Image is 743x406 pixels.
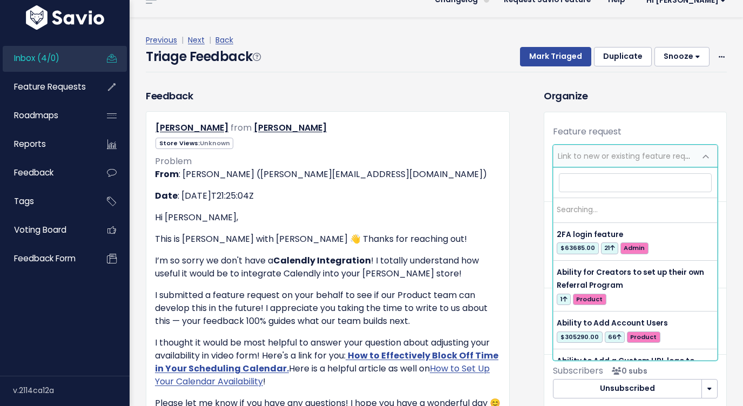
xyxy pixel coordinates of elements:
[14,167,53,178] span: Feedback
[3,189,90,214] a: Tags
[23,5,107,30] img: logo-white.9d6f32f41409.svg
[627,331,660,343] span: Product
[155,168,179,180] strong: From
[146,89,193,103] h3: Feedback
[155,211,501,224] p: Hi [PERSON_NAME],
[3,246,90,271] a: Feedback form
[179,35,186,45] span: |
[155,349,498,375] a: How to Effectively Block Off Time in Your Scheduling Calendar.
[558,151,707,161] span: Link to new or existing feature request...
[553,364,603,377] span: Subscribers
[3,75,90,99] a: Feature Requests
[654,47,710,66] button: Snooze
[146,47,260,66] h4: Triage Feedback
[14,138,46,150] span: Reports
[14,195,34,207] span: Tags
[557,356,694,379] span: Ability to Add a Custom URL logo to Social Media Apps
[594,47,652,66] button: Duplicate
[601,242,618,254] span: 21
[13,376,130,404] div: v.2114ca12a
[155,190,501,202] p: : [DATE]T21:25:04Z
[14,253,76,264] span: Feedback form
[14,52,59,64] span: Inbox (4/0)
[155,289,501,328] p: I submitted a feature request on your behalf to see if our Product team can develop this in the f...
[3,132,90,157] a: Reports
[155,336,501,388] p: I thought it would be most helpful to answer your question about adjusting your availability in v...
[620,242,649,254] span: Admin
[155,254,501,280] p: I’m so sorry we don't have a ! I totally understand how useful it would be to integrate Calendly ...
[231,121,252,134] span: from
[215,35,233,45] a: Back
[553,125,622,138] label: Feature request
[573,294,606,305] span: Product
[557,331,602,343] span: $305290.00
[155,233,501,246] p: This is [PERSON_NAME] with [PERSON_NAME] 👋 Thanks for reaching out!
[557,242,598,254] span: $63685.00
[146,35,177,45] a: Previous
[200,139,230,147] span: Unknown
[155,168,501,181] p: : [PERSON_NAME] ([PERSON_NAME][EMAIL_ADDRESS][DOMAIN_NAME])
[188,35,205,45] a: Next
[156,138,233,149] span: Store Views:
[14,224,66,235] span: Voting Board
[273,254,371,267] strong: Calendly Integration
[254,121,327,134] a: [PERSON_NAME]
[155,190,178,202] strong: Date
[3,46,90,71] a: Inbox (4/0)
[156,121,228,134] a: [PERSON_NAME]
[544,89,727,103] h3: Organize
[553,379,701,398] button: Unsubscribed
[605,331,625,343] span: 66
[14,110,58,121] span: Roadmaps
[557,318,668,328] span: Ability to Add Account Users
[557,294,570,305] span: 1
[155,362,490,388] a: How to Set Up Your Calendar Availability
[3,103,90,128] a: Roadmaps
[3,218,90,242] a: Voting Board
[607,366,647,376] span: <p><strong>Subscribers</strong><br><br> No subscribers yet<br> </p>
[14,81,86,92] span: Feature Requests
[557,267,704,290] span: Ability for Creators to set up their own Referral Program
[3,160,90,185] a: Feedback
[155,155,192,167] span: Problem
[520,47,591,66] button: Mark Triaged
[557,205,598,215] span: Searching…
[207,35,213,45] span: |
[557,229,623,240] span: 2FA login feature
